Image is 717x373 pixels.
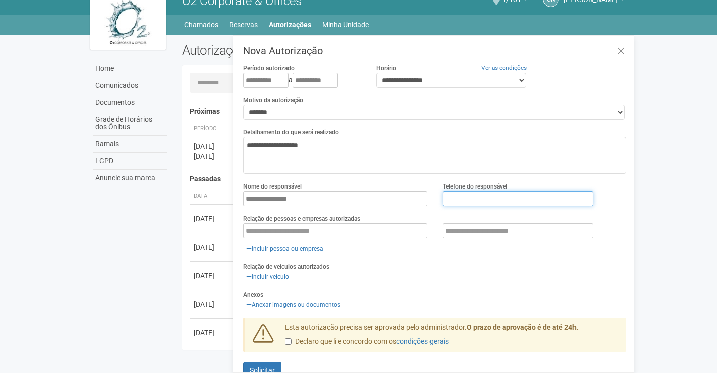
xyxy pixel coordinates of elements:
[285,337,449,347] label: Declaro que li e concordo com os
[194,242,231,252] div: [DATE]
[376,64,396,73] label: Horário
[243,262,329,271] label: Relação de veículos autorizados
[243,271,292,282] a: Incluir veículo
[243,73,361,88] div: a
[243,214,360,223] label: Relação de pessoas e empresas autorizadas
[322,18,369,32] a: Minha Unidade
[194,214,231,224] div: [DATE]
[93,153,167,170] a: LGPD
[243,290,263,299] label: Anexos
[269,18,311,32] a: Autorizações
[229,18,258,32] a: Reservas
[243,243,326,254] a: Incluir pessoa ou empresa
[194,141,231,151] div: [DATE]
[93,111,167,136] a: Grade de Horários dos Ônibus
[443,182,507,191] label: Telefone do responsável
[467,323,579,331] strong: O prazo de aprovação é de até 24h.
[285,338,292,345] input: Declaro que li e concordo com oscondições gerais
[93,77,167,94] a: Comunicados
[190,121,235,137] th: Período
[243,96,303,105] label: Motivo da autorização
[190,108,620,115] h4: Próximas
[243,64,295,73] label: Período autorizado
[277,323,627,352] div: Esta autorização precisa ser aprovada pelo administrador.
[243,299,343,310] a: Anexar imagens ou documentos
[93,94,167,111] a: Documentos
[93,136,167,153] a: Ramais
[93,60,167,77] a: Home
[243,128,339,137] label: Detalhamento do que será realizado
[481,64,527,71] a: Ver as condições
[243,46,626,56] h3: Nova Autorização
[182,43,397,58] h2: Autorizações
[184,18,218,32] a: Chamados
[190,175,620,183] h4: Passadas
[396,337,449,345] a: condições gerais
[194,299,231,309] div: [DATE]
[243,182,302,191] label: Nome do responsável
[194,271,231,281] div: [DATE]
[190,188,235,205] th: Data
[93,170,167,186] a: Anuncie sua marca
[194,328,231,338] div: [DATE]
[194,151,231,161] div: [DATE]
